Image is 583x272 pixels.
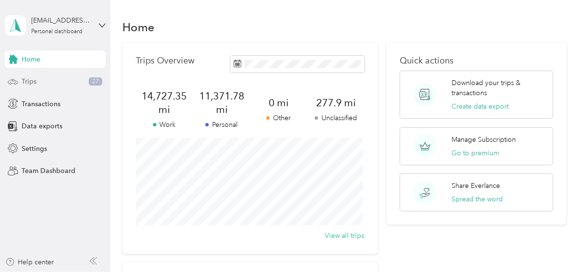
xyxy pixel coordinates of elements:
[452,101,509,111] button: Create data export
[22,76,36,87] span: Trips
[325,231,365,241] button: View all trips
[136,56,194,66] p: Trips Overview
[5,257,54,267] button: Help center
[193,89,250,116] span: 11,371.78 mi
[307,96,364,110] span: 277.9 mi
[31,29,83,35] div: Personal dashboard
[250,96,307,110] span: 0 mi
[22,144,47,154] span: Settings
[452,135,516,145] p: Manage Subscription
[307,113,364,123] p: Unclassified
[452,78,546,98] p: Download your trips & transactions
[250,113,307,123] p: Other
[400,56,553,66] p: Quick actions
[89,77,102,86] span: 27
[452,194,503,204] button: Spread the word
[452,148,500,158] button: Go to premium
[22,166,75,176] span: Team Dashboard
[31,15,91,25] div: [EMAIL_ADDRESS][DOMAIN_NAME]
[22,121,62,131] span: Data exports
[22,99,60,109] span: Transactions
[452,181,500,191] p: Share Everlance
[22,54,40,64] span: Home
[136,89,193,116] span: 14,727.35 mi
[122,22,155,32] h1: Home
[529,218,583,272] iframe: Everlance-gr Chat Button Frame
[193,120,250,130] p: Personal
[136,120,193,130] p: Work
